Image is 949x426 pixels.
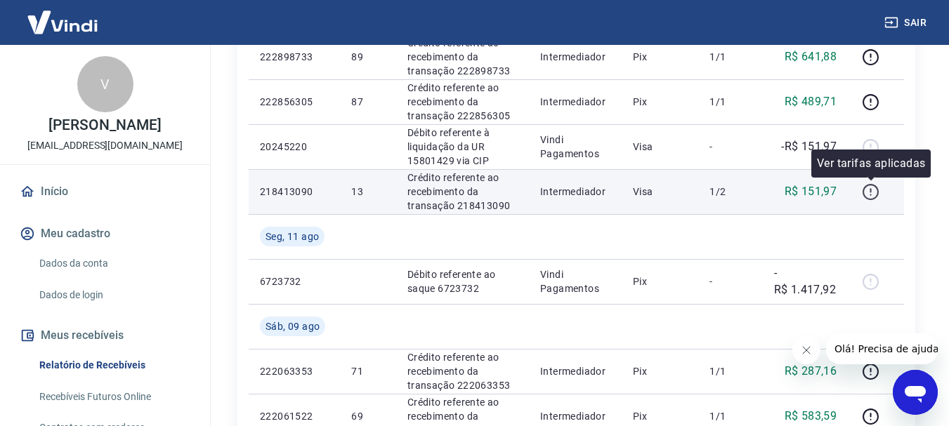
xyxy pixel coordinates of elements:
img: Vindi [17,1,108,44]
a: Início [17,176,193,207]
p: 222063353 [260,364,329,378]
p: Débito referente à liquidação da UR 15801429 via CIP [407,126,518,168]
p: Crédito referente ao recebimento da transação 222898733 [407,36,518,78]
p: 6723732 [260,274,329,288]
p: [EMAIL_ADDRESS][DOMAIN_NAME] [27,138,183,153]
button: Meus recebíveis [17,320,193,351]
button: Meu cadastro [17,218,193,249]
p: R$ 641,88 [785,48,837,65]
p: - [709,274,751,288]
p: 13 [351,185,384,199]
p: R$ 489,71 [785,93,837,110]
p: 89 [351,50,384,64]
p: 222856305 [260,95,329,109]
button: Sair [882,10,932,36]
p: 1/1 [709,409,751,423]
p: Visa [633,185,688,199]
p: 218413090 [260,185,329,199]
p: Vindi Pagamentos [540,267,610,295]
div: V [77,56,133,112]
p: 1/2 [709,185,751,199]
p: 222898733 [260,50,329,64]
span: Olá! Precisa de ajuda? [8,10,118,21]
p: Pix [633,409,688,423]
p: 1/1 [709,50,751,64]
span: Sáb, 09 ago [266,319,320,333]
p: - [709,140,751,154]
p: -R$ 151,97 [781,138,837,155]
p: Intermediador [540,185,610,199]
p: Ver tarifas aplicadas [817,155,925,172]
p: 69 [351,409,384,423]
a: Recebíveis Futuros Online [34,382,193,411]
p: 87 [351,95,384,109]
iframe: Fechar mensagem [792,336,820,364]
p: Intermediador [540,50,610,64]
a: Dados da conta [34,249,193,278]
p: 222061522 [260,409,329,423]
span: Seg, 11 ago [266,229,319,244]
a: Relatório de Recebíveis [34,351,193,380]
p: Pix [633,364,688,378]
iframe: Mensagem da empresa [826,333,938,364]
p: Pix [633,50,688,64]
p: 71 [351,364,384,378]
p: Pix [633,274,688,288]
p: Intermediador [540,364,610,378]
p: 20245220 [260,140,329,154]
p: -R$ 1.417,92 [774,265,837,298]
p: Crédito referente ao recebimento da transação 222856305 [407,81,518,123]
p: Pix [633,95,688,109]
p: Intermediador [540,409,610,423]
p: Crédito referente ao recebimento da transação 218413090 [407,171,518,213]
p: 1/1 [709,364,751,378]
p: R$ 151,97 [785,183,837,200]
p: 1/1 [709,95,751,109]
p: R$ 583,59 [785,408,837,425]
p: Débito referente ao saque 6723732 [407,267,518,295]
p: [PERSON_NAME] [48,118,161,133]
p: Vindi Pagamentos [540,133,610,161]
p: Crédito referente ao recebimento da transação 222063353 [407,350,518,392]
a: Dados de login [34,281,193,309]
p: R$ 287,16 [785,363,837,380]
p: Visa [633,140,688,154]
iframe: Botão para abrir a janela de mensagens [893,370,938,415]
p: Intermediador [540,95,610,109]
